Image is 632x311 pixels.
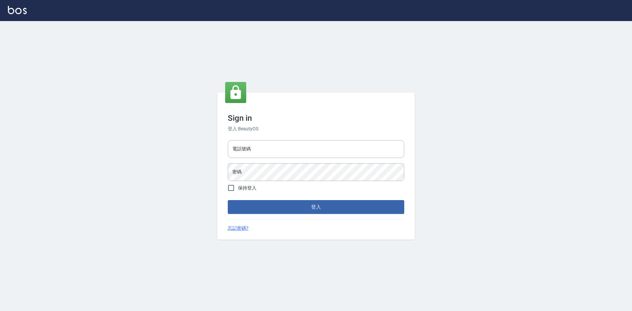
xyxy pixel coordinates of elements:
button: 登入 [228,200,404,214]
h3: Sign in [228,114,404,123]
a: 忘記密碼? [228,225,249,232]
img: Logo [8,6,27,14]
span: 保持登入 [238,185,256,192]
h6: 登入 BeautyOS [228,125,404,132]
